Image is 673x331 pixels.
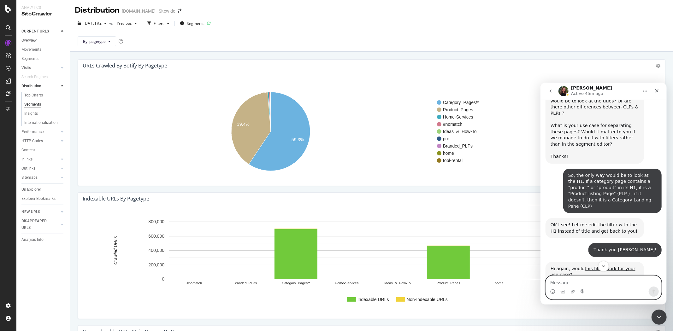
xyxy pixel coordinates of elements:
text: home [443,151,454,156]
button: Start recording [40,206,45,212]
div: Segments [21,55,38,62]
a: CURRENT URLS [21,28,59,35]
div: A chart. [83,215,655,314]
text: Ideas_&_How-To [384,282,411,285]
a: Performance [21,129,59,135]
text: Crawled URLs [113,236,118,265]
div: Inlinks [21,156,32,163]
div: Thank you [PERSON_NAME]! [48,160,121,174]
div: Internationalization [24,119,58,126]
button: Previous [114,18,139,28]
text: Category_Pages/* [443,100,479,105]
div: Explorer Bookmarks [21,195,56,202]
div: SiteCrawler [21,10,65,18]
button: Send a message… [108,204,118,214]
div: OK I see! Let me edit the filter with the H1 instead of title and get back to you! [10,139,98,152]
h4: Indexable URLs by pagetype [83,195,149,203]
text: 59.3% [292,137,304,142]
div: HTTP Codes [21,138,43,144]
div: Eric says… [5,86,121,136]
div: Overview [21,37,37,44]
text: Home-Services [335,282,359,285]
div: Analytics [21,5,65,10]
div: Insights [24,110,38,117]
a: Segments [24,101,65,108]
text: Ideas_&_How-To [443,129,477,134]
a: Movements [21,46,65,53]
textarea: Message… [5,193,121,204]
a: Internationalization [24,119,65,126]
text: 0 [162,277,164,282]
button: Gif picker [20,206,25,212]
button: [DATE] #2 [75,18,109,28]
a: Visits [21,65,59,71]
div: CURRENT URLS [21,28,49,35]
div: Content [21,147,35,154]
text: Branded_PLPs [233,282,257,285]
div: Visits [21,65,31,71]
a: Sitemaps [21,174,59,181]
text: Product_Pages [436,282,460,285]
text: Home-Services [443,114,473,119]
a: Insights [24,110,65,117]
a: Content [21,147,65,154]
a: DISAPPEARED URLS [21,218,59,231]
a: Outlinks [21,165,59,172]
div: Distribution [21,83,41,90]
div: NEW URLS [21,209,40,215]
h4: URLs Crawled By Botify By pagetype [83,61,167,70]
iframe: Intercom live chat [652,310,667,325]
div: Url Explorer [21,186,41,193]
div: Analysis Info [21,236,44,243]
text: Product_Pages [443,107,473,112]
div: Filters [154,21,164,26]
text: Non-Indexable URLs [407,297,448,302]
text: 600,000 [148,234,164,239]
iframe: Intercom live chat [540,83,667,305]
div: DISAPPEARED URLS [21,218,53,231]
span: Segments [187,21,204,26]
text: 800,000 [148,219,164,224]
div: Eric says… [5,160,121,179]
text: 200,000 [148,262,164,267]
text: 400,000 [148,248,164,253]
a: HTTP Codes [21,138,59,144]
a: Overview [21,37,65,44]
a: NEW URLS [21,209,59,215]
button: By: pagetype [78,36,116,46]
text: Category_Pages/* [282,282,310,285]
div: Distribution [75,5,119,16]
div: Thank you [PERSON_NAME]! [53,164,116,171]
button: Segments [177,18,207,28]
span: vs [109,20,114,26]
i: Options [656,64,660,68]
div: Anne says… [5,136,121,160]
div: [DOMAIN_NAME] - Sitewide [122,8,175,14]
a: Inlinks [21,156,59,163]
button: Filters [145,18,172,28]
div: So, the only way would be to look at the H1. If a category page contains a "product" or "produit"... [23,86,121,131]
text: home [495,282,504,285]
text: #nomatch [443,122,462,127]
button: Emoji picker [10,206,15,212]
div: Sitemaps [21,174,38,181]
a: Explorer Bookmarks [21,195,65,202]
a: Distribution [21,83,59,90]
a: Search Engines [21,74,54,80]
a: Analysis Info [21,236,65,243]
div: Anne says… [5,179,121,200]
button: Scroll to bottom [58,178,68,189]
text: #nomatch [187,282,202,285]
text: pro [443,136,449,141]
text: Indexable URLs [357,297,389,302]
div: Segments [24,101,41,108]
svg: A chart. [83,82,655,181]
button: Upload attachment [30,206,35,212]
